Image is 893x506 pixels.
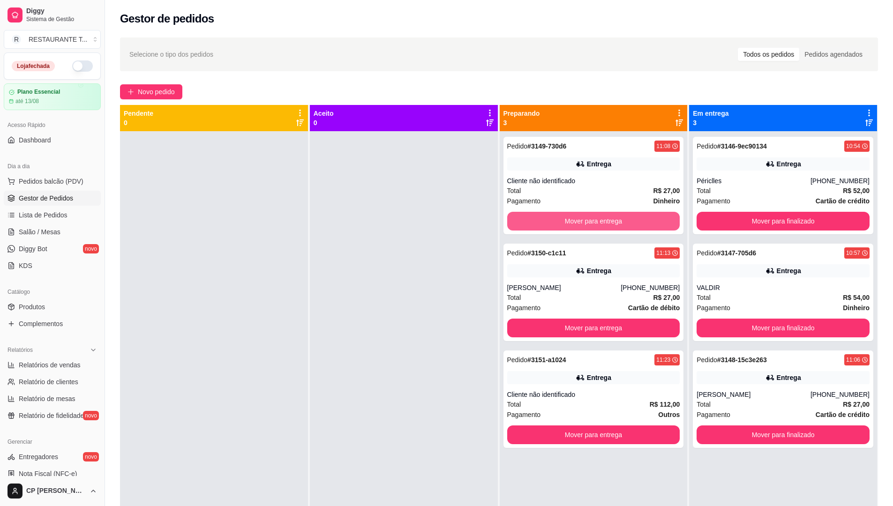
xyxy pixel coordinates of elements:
[697,356,717,364] span: Pedido
[507,196,541,206] span: Pagamento
[4,30,101,49] button: Select a team
[843,187,870,194] strong: R$ 52,00
[4,466,101,481] a: Nota Fiscal (NFC-e)
[658,411,680,418] strong: Outros
[628,304,680,312] strong: Cartão de débito
[717,356,767,364] strong: # 3148-15c3e263
[314,118,334,127] p: 0
[507,399,521,409] span: Total
[15,97,39,105] article: até 13/08
[846,356,860,364] div: 11:06
[19,177,83,186] span: Pedidos balcão (PDV)
[19,302,45,312] span: Produtos
[4,357,101,372] a: Relatórios de vendas
[697,399,711,409] span: Total
[507,142,528,150] span: Pedido
[650,401,680,408] strong: R$ 112,00
[128,89,134,95] span: plus
[777,159,801,169] div: Entrega
[653,294,680,301] strong: R$ 27,00
[507,356,528,364] span: Pedido
[4,374,101,389] a: Relatório de clientes
[4,480,101,502] button: CP [PERSON_NAME]
[507,212,680,231] button: Mover para entrega
[19,411,84,420] span: Relatório de fidelidade
[26,15,97,23] span: Sistema de Gestão
[697,142,717,150] span: Pedido
[810,176,870,186] div: [PHONE_NUMBER]
[129,49,213,60] span: Selecione o tipo dos pedidos
[124,109,153,118] p: Pendente
[507,409,541,420] span: Pagamento
[507,425,680,444] button: Mover para entrega
[120,11,214,26] h2: Gestor de pedidos
[846,249,860,257] div: 10:57
[621,283,680,292] div: [PHONE_NUMBER]
[124,118,153,127] p: 0
[4,316,101,331] a: Complementos
[697,292,711,303] span: Total
[816,197,870,205] strong: Cartão de crédito
[697,425,870,444] button: Mover para finalizado
[507,292,521,303] span: Total
[12,61,55,71] div: Loja fechada
[587,159,611,169] div: Entrega
[656,356,670,364] div: 11:23
[656,249,670,257] div: 11:13
[777,266,801,275] div: Entrega
[19,193,73,203] span: Gestor de Pedidos
[19,261,32,270] span: KDS
[19,360,81,370] span: Relatórios de vendas
[816,411,870,418] strong: Cartão de crédito
[19,319,63,328] span: Complementos
[843,401,870,408] strong: R$ 27,00
[843,294,870,301] strong: R$ 54,00
[4,191,101,206] a: Gestor de Pedidos
[4,224,101,239] a: Salão / Mesas
[697,319,870,337] button: Mover para finalizado
[507,283,621,292] div: [PERSON_NAME]
[507,249,528,257] span: Pedido
[4,118,101,133] div: Acesso Rápido
[653,197,680,205] strong: Dinheiro
[738,48,799,61] div: Todos os pedidos
[138,87,175,97] span: Novo pedido
[843,304,870,312] strong: Dinheiro
[777,373,801,382] div: Entrega
[19,377,78,387] span: Relatório de clientes
[653,187,680,194] strong: R$ 27,00
[697,176,810,186] div: Périclles
[19,469,77,478] span: Nota Fiscal (NFC-e)
[810,390,870,399] div: [PHONE_NUMBER]
[4,299,101,314] a: Produtos
[799,48,868,61] div: Pedidos agendados
[19,210,68,220] span: Lista de Pedidos
[26,487,86,495] span: CP [PERSON_NAME]
[4,133,101,148] a: Dashboard
[12,35,21,44] span: R
[4,284,101,299] div: Catálogo
[503,109,540,118] p: Preparando
[4,4,101,26] a: DiggySistema de Gestão
[4,391,101,406] a: Relatório de mesas
[587,266,611,275] div: Entrega
[26,7,97,15] span: Diggy
[17,89,60,96] article: Plano Essencial
[19,227,60,237] span: Salão / Mesas
[19,135,51,145] span: Dashboard
[846,142,860,150] div: 10:54
[527,142,566,150] strong: # 3149-730d6
[4,434,101,449] div: Gerenciar
[693,109,728,118] p: Em entrega
[4,241,101,256] a: Diggy Botnovo
[587,373,611,382] div: Entrega
[507,176,680,186] div: Cliente não identificado
[507,390,680,399] div: Cliente não identificado
[19,394,75,403] span: Relatório de mesas
[120,84,182,99] button: Novo pedido
[717,142,767,150] strong: # 3146-9ec90134
[507,303,541,313] span: Pagamento
[4,258,101,273] a: KDS
[4,449,101,464] a: Entregadoresnovo
[697,303,730,313] span: Pagamento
